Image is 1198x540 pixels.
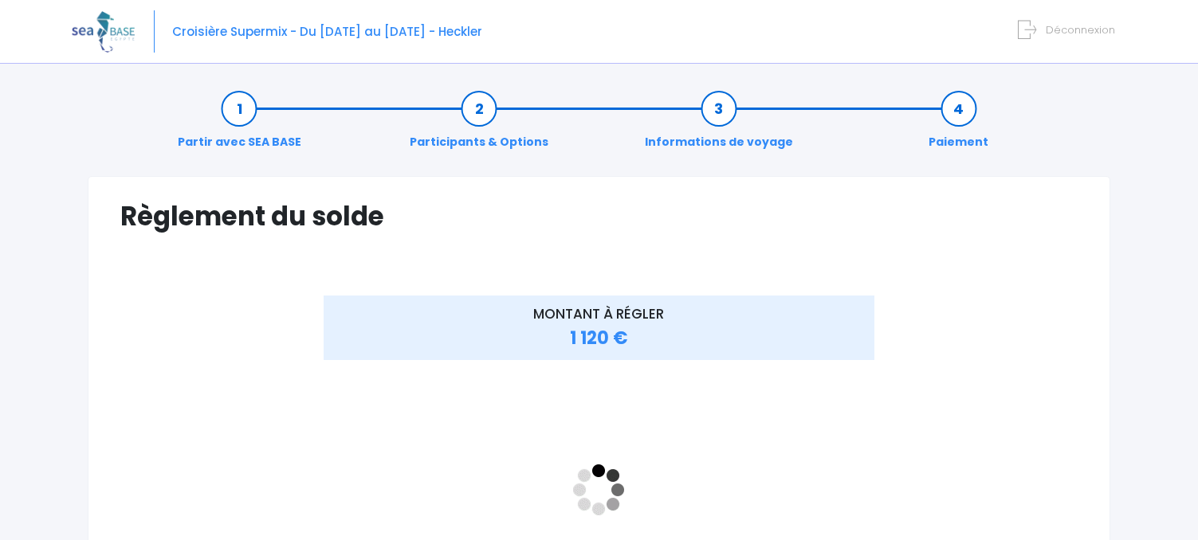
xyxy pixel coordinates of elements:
[570,326,628,350] span: 1 120 €
[402,100,556,151] a: Participants & Options
[1046,22,1115,37] span: Déconnexion
[637,100,801,151] a: Informations de voyage
[533,304,664,323] span: MONTANT À RÉGLER
[170,100,309,151] a: Partir avec SEA BASE
[172,23,482,40] span: Croisière Supermix - Du [DATE] au [DATE] - Heckler
[120,201,1078,232] h1: Règlement du solde
[921,100,996,151] a: Paiement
